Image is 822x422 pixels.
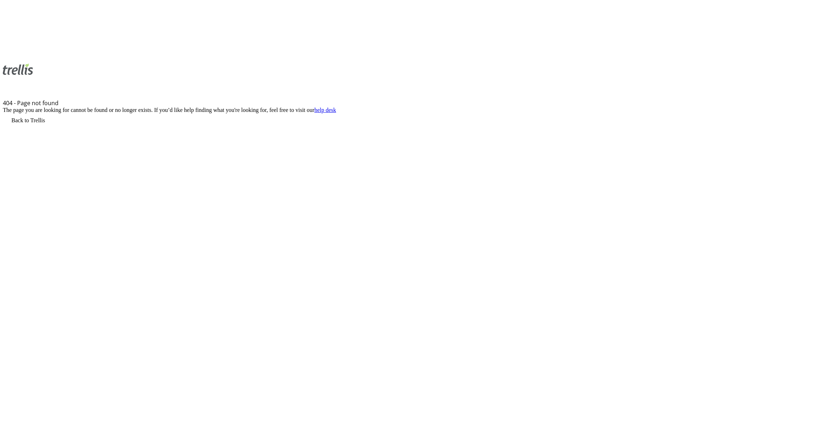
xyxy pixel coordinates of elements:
[314,107,336,113] a: help desk
[3,99,819,107] div: 404 - Page not found
[11,117,45,124] span: Back to Trellis
[3,107,819,113] div: The page you are looking for cannot be found or no longer exists. If you’d like help finding what...
[3,63,33,75] img: Trellis Logo
[3,113,54,128] a: Back to Trellis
